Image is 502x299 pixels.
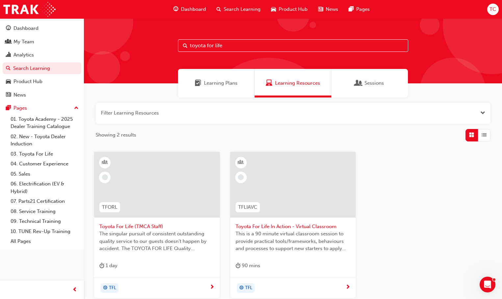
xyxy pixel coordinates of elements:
[103,158,107,167] span: learningResourceType_INSTRUCTOR_LED-icon
[8,169,81,179] a: 05. Sales
[72,286,77,294] span: prev-icon
[6,52,11,58] span: chart-icon
[236,262,260,270] div: 90 mins
[6,79,11,85] span: car-icon
[102,174,108,180] span: learningRecordVerb_NONE-icon
[469,131,474,139] span: Grid
[8,149,81,159] a: 03. Toyota For Life
[183,42,188,50] span: Search
[96,131,136,139] span: Showing 2 results
[236,230,351,252] span: This is a 90 minute virtual classroom session to provide practical tools/frameworks, behaviours a...
[343,3,375,16] a: pages-iconPages
[3,102,81,114] button: Pages
[482,131,487,139] span: List
[13,38,34,46] div: My Team
[245,284,252,292] span: TFL
[6,105,11,111] span: pages-icon
[356,6,370,13] span: Pages
[6,92,11,98] span: news-icon
[13,25,38,32] div: Dashboard
[216,5,221,13] span: search-icon
[364,79,384,87] span: Sessions
[238,203,257,211] span: TFLIAVC
[99,230,214,252] span: The singular pursuit of consistent outstanding quality service to our guests doesn't happen by ac...
[3,2,56,17] img: Trak
[3,89,81,101] a: News
[8,114,81,132] a: 01. Toyota Academy - 2025 Dealer Training Catalogue
[266,3,313,16] a: car-iconProduct Hub
[8,236,81,246] a: All Pages
[102,203,117,211] span: TFORL
[8,159,81,169] a: 04. Customer Experience
[266,79,272,87] span: Learning Resources
[13,91,26,99] div: News
[3,21,81,102] button: DashboardMy TeamAnalyticsSearch LearningProduct HubNews
[6,39,11,45] span: people-icon
[6,66,11,72] span: search-icon
[13,104,27,112] div: Pages
[489,6,496,13] span: TC
[224,6,261,13] span: Search Learning
[238,158,243,167] span: learningResourceType_INSTRUCTOR_LED-icon
[103,284,108,292] span: target-icon
[99,262,104,270] span: duration-icon
[230,152,356,298] a: TFLIAVCToyota For Life In Action - Virtual ClassroomThis is a 90 minute virtual classroom session...
[236,262,240,270] span: duration-icon
[178,69,255,97] a: Learning PlansLearning Plans
[173,5,178,13] span: guage-icon
[3,75,81,88] a: Product Hub
[13,51,34,59] div: Analytics
[3,62,81,75] a: Search Learning
[3,49,81,61] a: Analytics
[349,5,354,13] span: pages-icon
[99,223,214,230] span: Toyota For Life (TMCA Staff)
[331,69,408,97] a: SessionsSessions
[8,226,81,237] a: 10. TUNE Rev-Up Training
[326,6,338,13] span: News
[195,79,201,87] span: Learning Plans
[279,6,308,13] span: Product Hub
[8,196,81,206] a: 07. Parts21 Certification
[487,4,499,15] button: TC
[8,132,81,149] a: 02. New - Toyota Dealer Induction
[255,69,331,97] a: Learning ResourcesLearning Resources
[94,152,220,298] a: TFORLToyota For Life (TMCA Staff)The singular pursuit of consistent outstanding quality service t...
[74,104,79,113] span: up-icon
[345,285,350,290] span: next-icon
[178,39,408,52] input: Search...
[109,284,116,292] span: TFL
[480,277,495,292] iframe: Intercom live chat
[211,3,266,16] a: search-iconSearch Learning
[3,22,81,34] a: Dashboard
[480,109,485,117] button: Open the filter
[8,179,81,196] a: 06. Electrification (EV & Hybrid)
[318,5,323,13] span: news-icon
[239,284,244,292] span: target-icon
[181,6,206,13] span: Dashboard
[3,36,81,48] a: My Team
[168,3,211,16] a: guage-iconDashboard
[238,174,244,180] span: learningRecordVerb_NONE-icon
[271,5,276,13] span: car-icon
[355,79,362,87] span: Sessions
[6,26,11,32] span: guage-icon
[204,79,238,87] span: Learning Plans
[210,285,214,290] span: next-icon
[8,216,81,226] a: 09. Technical Training
[275,79,320,87] span: Learning Resources
[8,206,81,217] a: 08. Service Training
[313,3,343,16] a: news-iconNews
[236,223,351,230] span: Toyota For Life In Action - Virtual Classroom
[13,78,42,85] div: Product Hub
[99,262,117,270] div: 1 day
